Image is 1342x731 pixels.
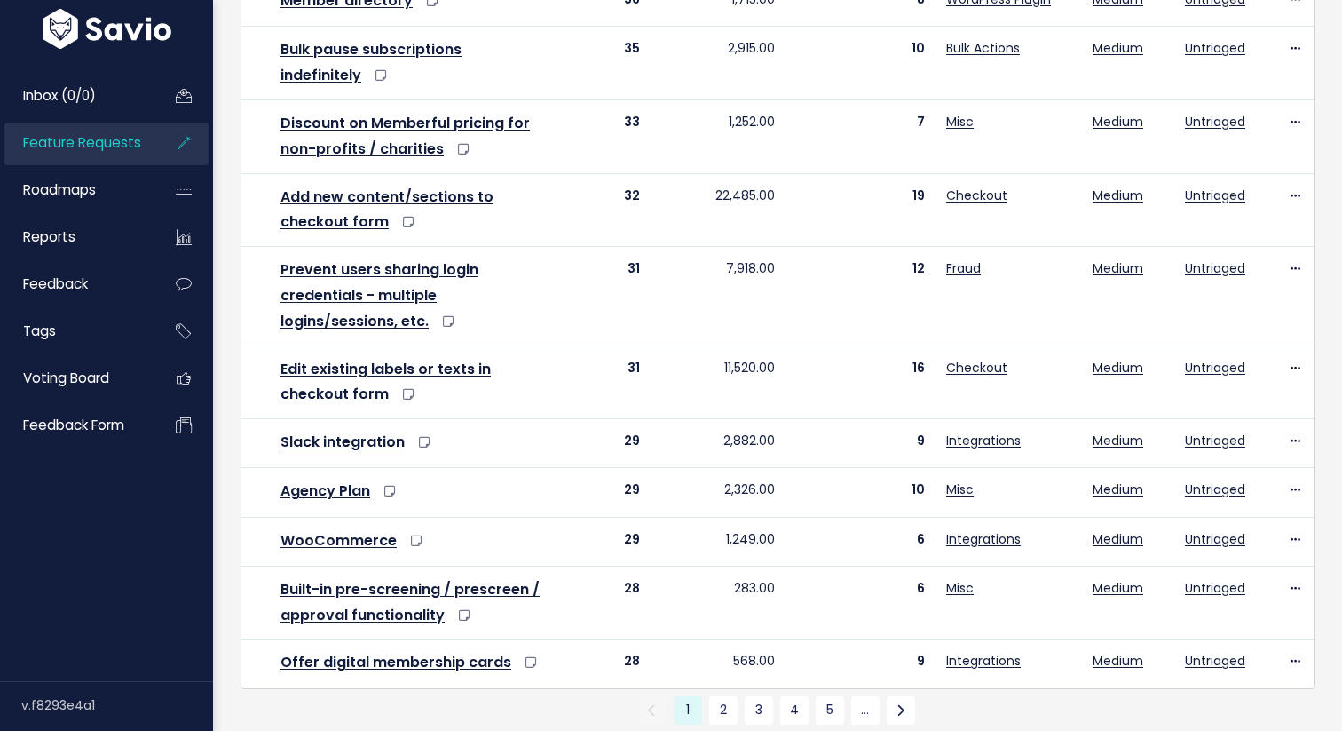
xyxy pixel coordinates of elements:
td: 33 [554,100,651,174]
span: Feedback form [23,416,124,434]
a: Agency Plan [280,481,370,501]
a: Untriaged [1185,530,1245,548]
a: Medium [1093,359,1143,377]
td: 2,915.00 [651,27,785,100]
div: v.f8293e4a1 [21,682,213,728]
a: Feature Requests [4,123,147,163]
a: Roadmaps [4,170,147,211]
td: 6 [785,517,935,566]
td: 29 [554,419,651,468]
td: 28 [554,566,651,640]
td: 28 [554,640,651,688]
a: Untriaged [1185,259,1245,277]
a: Discount on Memberful pricing for non-profits / charities [280,113,530,159]
a: … [851,696,880,725]
td: 7,918.00 [651,247,785,346]
a: Misc [946,579,974,597]
span: 1 [674,696,702,725]
a: Untriaged [1185,113,1245,131]
td: 1,252.00 [651,100,785,174]
a: Misc [946,481,974,498]
span: Feature Requests [23,133,141,152]
td: 29 [554,517,651,566]
a: WooCommerce [280,530,397,551]
td: 12 [785,247,935,346]
td: 16 [785,346,935,419]
a: Medium [1093,259,1143,277]
span: Voting Board [23,369,109,387]
a: Untriaged [1185,39,1245,57]
a: Feedback [4,264,147,305]
span: Roadmaps [23,180,96,199]
span: Tags [23,322,56,340]
a: Untriaged [1185,652,1245,670]
a: 5 [816,696,844,725]
a: Medium [1093,187,1143,204]
td: 2,326.00 [651,468,785,517]
td: 29 [554,468,651,517]
td: 11,520.00 [651,346,785,419]
a: Feedback form [4,405,147,446]
td: 32 [554,173,651,247]
td: 31 [554,247,651,346]
a: Integrations [946,530,1021,548]
td: 9 [785,640,935,688]
a: Medium [1093,579,1143,597]
a: Medium [1093,530,1143,548]
td: 35 [554,27,651,100]
td: 10 [785,27,935,100]
td: 6 [785,566,935,640]
a: Untriaged [1185,187,1245,204]
td: 31 [554,346,651,419]
a: Untriaged [1185,481,1245,498]
span: Feedback [23,274,88,293]
td: 1,249.00 [651,517,785,566]
td: 9 [785,419,935,468]
a: Untriaged [1185,579,1245,597]
a: Offer digital membership cards [280,652,511,672]
a: Medium [1093,39,1143,57]
span: Inbox (0/0) [23,86,96,105]
a: Medium [1093,652,1143,670]
a: 4 [780,696,809,725]
a: Medium [1093,481,1143,498]
a: 2 [709,696,738,725]
a: Checkout [946,187,1007,204]
td: 10 [785,468,935,517]
a: Integrations [946,652,1021,670]
span: Reports [23,227,75,246]
a: Checkout [946,359,1007,377]
a: Bulk Actions [946,39,1020,57]
a: Prevent users sharing login credentials - multiple logins/sessions, etc. [280,259,478,331]
td: 2,882.00 [651,419,785,468]
td: 7 [785,100,935,174]
a: Inbox (0/0) [4,75,147,116]
a: Built-in pre-screening / prescreen / approval functionality [280,579,540,625]
td: 22,485.00 [651,173,785,247]
img: logo-white.9d6f32f41409.svg [38,9,176,49]
a: Voting Board [4,358,147,399]
a: Tags [4,311,147,352]
td: 283.00 [651,566,785,640]
a: Slack integration [280,432,405,452]
a: Fraud [946,259,981,277]
a: Reports [4,217,147,258]
a: Misc [946,113,974,131]
td: 19 [785,173,935,247]
a: Bulk pause subscriptions indefinitely [280,39,462,85]
a: Add new content/sections to checkout form [280,187,493,233]
td: 568.00 [651,640,785,688]
a: 3 [745,696,773,725]
a: Integrations [946,432,1021,449]
a: Untriaged [1185,432,1245,449]
a: Edit existing labels or texts in checkout form [280,359,491,405]
a: Medium [1093,113,1143,131]
a: Untriaged [1185,359,1245,377]
a: Medium [1093,432,1143,449]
